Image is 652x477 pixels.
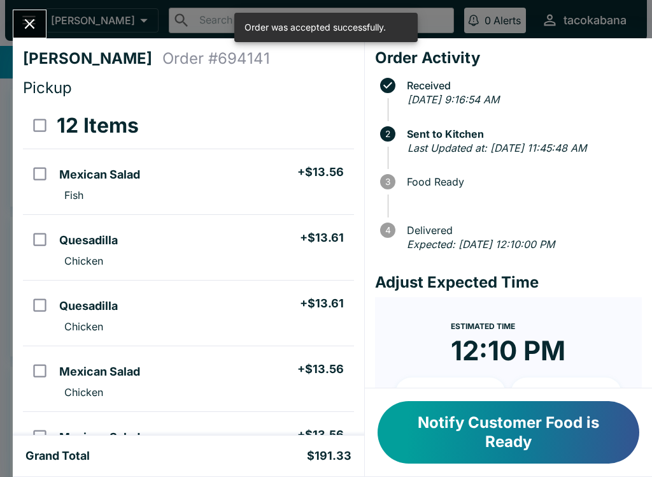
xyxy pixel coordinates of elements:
h5: + $13.56 [297,165,344,180]
h5: Quesadilla [59,298,118,314]
button: + 20 [511,378,621,409]
h5: + $13.56 [297,427,344,443]
text: 3 [385,177,390,187]
p: Chicken [64,254,103,267]
p: Chicken [64,320,103,333]
h5: + $13.61 [300,296,344,311]
h5: $191.33 [307,448,351,464]
h5: + $13.61 [300,230,344,246]
h4: Order Activity [375,48,642,68]
h4: Adjust Expected Time [375,273,642,292]
em: Expected: [DATE] 12:10:00 PM [407,238,555,251]
span: Food Ready [400,176,642,187]
p: Chicken [64,386,103,399]
em: Last Updated at: [DATE] 11:45:48 AM [407,142,586,154]
span: Delivered [400,224,642,236]
h3: 12 Items [57,113,139,138]
span: Pickup [23,78,72,97]
button: Close [13,10,46,38]
time: 12:10 PM [451,334,565,367]
h4: Order # 694141 [162,49,270,68]
text: 2 [385,129,390,139]
h4: [PERSON_NAME] [23,49,162,68]
span: Sent to Kitchen [400,128,642,140]
h5: + $13.56 [297,362,344,377]
h5: Mexican Salad [59,430,140,445]
span: Estimated Time [451,321,515,331]
h5: Quesadilla [59,233,118,248]
div: Order was accepted successfully. [244,17,386,38]
h5: Mexican Salad [59,167,140,182]
button: + 10 [395,378,506,409]
span: Received [400,80,642,91]
button: Notify Customer Food is Ready [378,401,639,464]
h5: Grand Total [25,448,90,464]
h5: Mexican Salad [59,364,140,379]
em: [DATE] 9:16:54 AM [407,93,499,106]
p: Fish [64,189,83,202]
text: 4 [385,225,390,235]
